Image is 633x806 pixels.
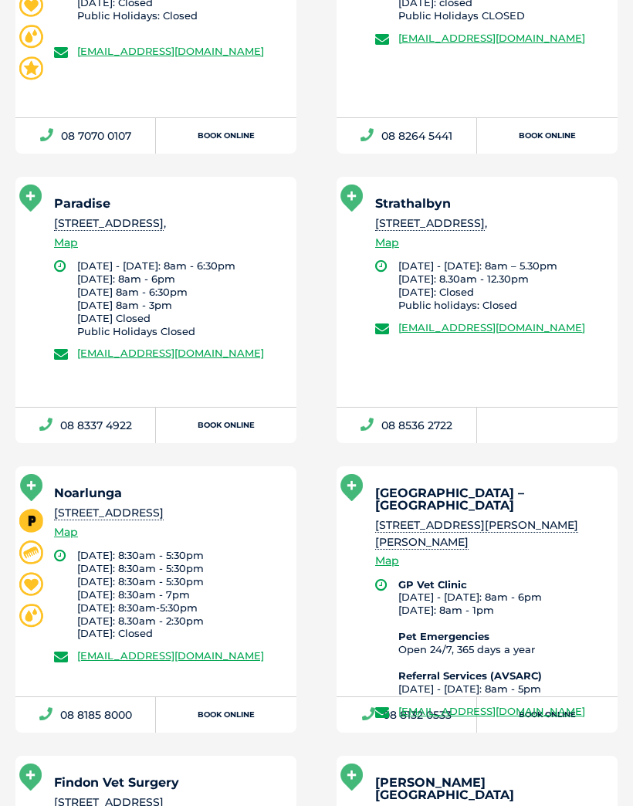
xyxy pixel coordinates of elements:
b: GP Vet Clinic [398,578,467,591]
a: [EMAIL_ADDRESS][DOMAIN_NAME] [77,649,264,662]
a: Book Online [156,697,296,733]
h5: Strathalbyn [375,198,604,210]
a: [EMAIL_ADDRESS][DOMAIN_NAME] [398,321,585,334]
li: [DATE] - [DATE]: 8am – 5.30pm [DATE]: 8.30am - 12.30pm [DATE]: Closed Public holidays: Closed [398,259,604,312]
a: Map [54,234,78,252]
li: [DATE] - [DATE]: 8am - 6pm [DATE]: 8am - 1pm Open 24/7, 365 days a year [DATE] - [DATE]: 8am - 5pm [398,578,604,696]
h5: Paradise [54,198,283,210]
a: 08 8132 0533 [337,697,477,733]
a: Map [375,552,399,570]
a: Book Online [477,118,618,154]
a: Map [54,523,78,541]
h5: [GEOGRAPHIC_DATA] – [GEOGRAPHIC_DATA] [375,487,604,512]
li: , [54,215,283,232]
a: [EMAIL_ADDRESS][DOMAIN_NAME] [398,705,585,717]
li: [DATE] - [DATE]: 8am - 6:30pm [DATE]: 8am - 6pm [DATE] 8am - 6:30pm [DATE] 8am - 3pm [DATE] Close... [77,259,283,337]
a: Book Online [156,408,296,443]
a: [EMAIL_ADDRESS][DOMAIN_NAME] [398,32,585,44]
h5: Findon Vet Surgery [54,777,283,789]
a: Book Online [156,118,296,154]
a: Map [375,234,399,252]
a: 08 8185 8000 [15,697,156,733]
a: 08 7070 0107 [15,118,156,154]
h5: Noarlunga [54,487,283,500]
b: Referral Services (AVSARC) [398,669,542,682]
h5: [PERSON_NAME][GEOGRAPHIC_DATA] [375,777,604,801]
a: [EMAIL_ADDRESS][DOMAIN_NAME] [77,347,264,359]
a: [EMAIL_ADDRESS][DOMAIN_NAME] [77,45,264,57]
li: [DATE]: 8:30am - 5:30pm [DATE]: 8:30am - 5:30pm [DATE]: 8:30am - 5:30pm [DATE]: 8:30am - 7pm [DAT... [77,549,283,640]
a: Book Online [477,697,618,733]
li: , [375,215,604,232]
a: 08 8337 4922 [15,408,156,443]
a: 08 8536 2722 [337,408,477,443]
a: 08 8264 5441 [337,118,477,154]
b: Pet Emergencies [398,630,489,642]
